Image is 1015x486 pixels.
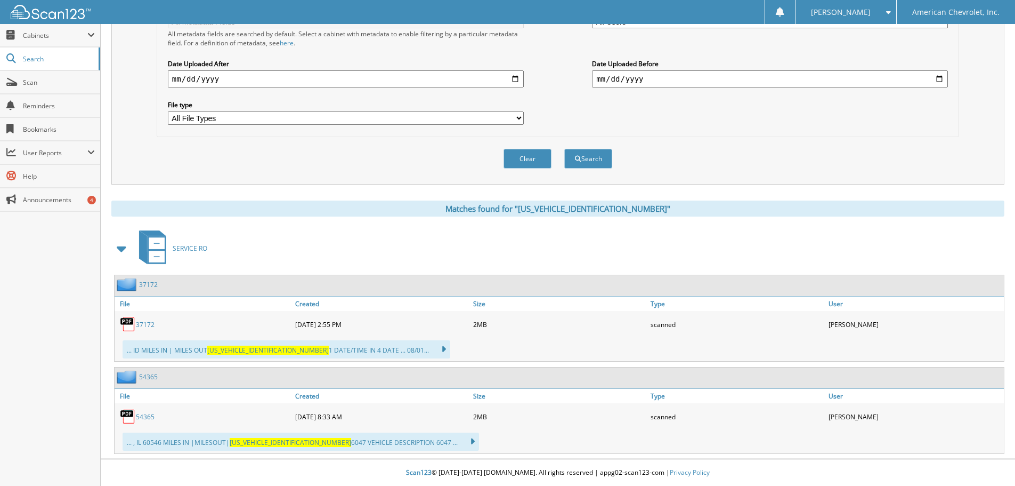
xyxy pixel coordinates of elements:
span: Cabinets [23,31,87,40]
span: Scan123 [406,468,432,477]
div: 2MB [470,406,648,427]
div: All metadata fields are searched by default. Select a cabinet with metadata to enable filtering b... [168,29,524,47]
input: end [592,70,948,87]
div: 4 [87,196,96,204]
label: Date Uploaded Before [592,59,948,68]
span: [US_VEHICLE_IDENTIFICATION_NUMBER] [230,438,351,447]
span: Reminders [23,101,95,110]
span: User Reports [23,148,87,157]
a: User [826,389,1004,403]
span: SERVICE RO [173,244,207,253]
div: [PERSON_NAME] [826,406,1004,427]
img: scan123-logo-white.svg [11,5,91,19]
span: Bookmarks [23,125,95,134]
span: Announcements [23,195,95,204]
span: American Chevrolet, Inc. [912,9,1000,15]
input: start [168,70,524,87]
button: Search [564,149,612,169]
a: Size [470,297,648,311]
div: scanned [648,314,826,335]
div: ... ID MILES IN | MILES OUT 1 DATE/TIME IN 4 DATE ... 08/01... [123,340,450,358]
span: [PERSON_NAME] [811,9,871,15]
a: Type [648,389,826,403]
div: scanned [648,406,826,427]
img: PDF.png [120,316,136,332]
div: © [DATE]-[DATE] [DOMAIN_NAME]. All rights reserved | appg02-scan123-com | [101,460,1015,486]
img: folder2.png [117,370,139,384]
span: Help [23,172,95,181]
a: File [115,297,293,311]
a: Size [470,389,648,403]
img: folder2.png [117,278,139,291]
a: Type [648,297,826,311]
a: SERVICE RO [133,227,207,269]
img: PDF.png [120,409,136,425]
span: Search [23,54,93,63]
div: 2MB [470,314,648,335]
button: Clear [504,149,551,169]
span: Scan [23,78,95,87]
div: [DATE] 2:55 PM [293,314,470,335]
a: here [280,38,294,47]
a: Created [293,297,470,311]
span: [US_VEHICLE_IDENTIFICATION_NUMBER] [207,346,329,355]
div: ... , IL 60546 MILES IN |MILESOUT| 6047 VEHICLE DESCRIPTION 6047 ... [123,433,479,451]
a: Created [293,389,470,403]
a: Privacy Policy [670,468,710,477]
label: Date Uploaded After [168,59,524,68]
a: 37172 [139,280,158,289]
div: [PERSON_NAME] [826,314,1004,335]
a: User [826,297,1004,311]
div: Matches found for "[US_VEHICLE_IDENTIFICATION_NUMBER]" [111,201,1004,217]
a: 54365 [136,412,155,421]
a: 54365 [139,372,158,381]
label: File type [168,100,524,109]
a: File [115,389,293,403]
a: 37172 [136,320,155,329]
div: [DATE] 8:33 AM [293,406,470,427]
